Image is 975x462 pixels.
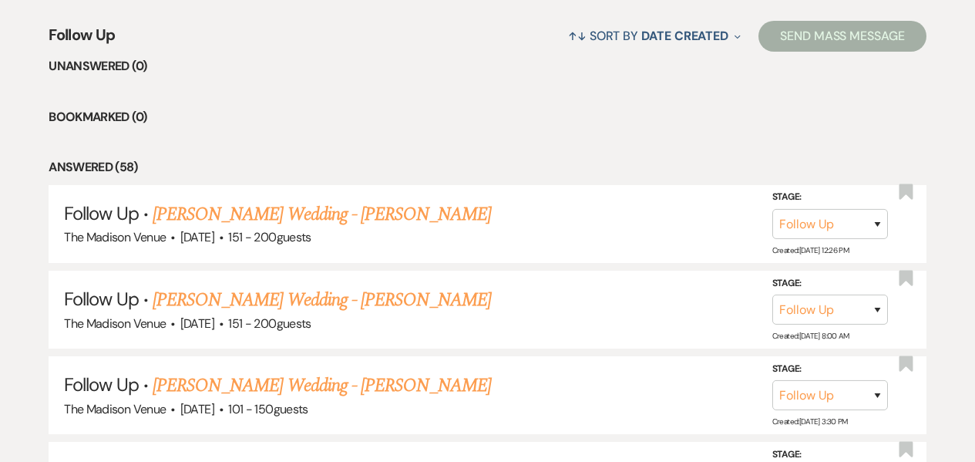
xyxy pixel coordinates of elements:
[180,229,214,245] span: [DATE]
[49,23,115,56] span: Follow Up
[562,15,747,56] button: Sort By Date Created
[64,287,138,311] span: Follow Up
[49,157,926,177] li: Answered (58)
[228,315,311,332] span: 151 - 200 guests
[49,107,926,127] li: Bookmarked (0)
[772,361,888,378] label: Stage:
[758,21,926,52] button: Send Mass Message
[153,372,491,400] a: [PERSON_NAME] Wedding - [PERSON_NAME]
[228,401,308,417] span: 101 - 150 guests
[180,315,214,332] span: [DATE]
[641,28,728,44] span: Date Created
[772,275,888,292] label: Stage:
[64,201,138,225] span: Follow Up
[568,28,587,44] span: ↑↓
[64,229,166,245] span: The Madison Venue
[64,401,166,417] span: The Madison Venue
[153,286,491,314] a: [PERSON_NAME] Wedding - [PERSON_NAME]
[64,373,138,396] span: Follow Up
[772,416,848,427] span: Created: [DATE] 3:30 PM
[772,331,849,341] span: Created: [DATE] 8:00 AM
[772,189,888,206] label: Stage:
[228,229,311,245] span: 151 - 200 guests
[153,201,491,228] a: [PERSON_NAME] Wedding - [PERSON_NAME]
[180,401,214,417] span: [DATE]
[64,315,166,332] span: The Madison Venue
[772,245,849,255] span: Created: [DATE] 12:26 PM
[49,56,926,76] li: Unanswered (0)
